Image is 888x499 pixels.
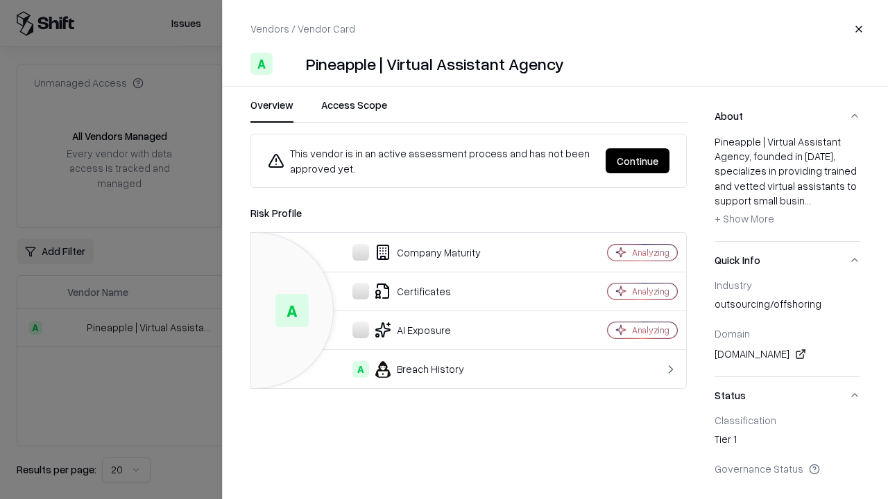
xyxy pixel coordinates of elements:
div: A [352,361,369,378]
span: + Show More [715,212,774,225]
button: About [715,98,860,134]
button: Overview [250,98,293,123]
div: Analyzing [632,324,669,336]
p: Vendors / Vendor Card [250,21,355,36]
button: Continue [606,148,669,173]
div: Quick Info [715,279,860,376]
button: Status [715,377,860,414]
div: Company Maturity [262,244,559,261]
div: About [715,134,860,241]
div: A [250,53,273,75]
button: Quick Info [715,242,860,279]
div: Breach History [262,361,559,378]
div: This vendor is in an active assessment process and has not been approved yet. [268,146,595,176]
div: Pineapple | Virtual Assistant Agency [306,53,564,75]
div: A [275,294,309,327]
div: Domain [715,327,860,340]
div: outsourcing/offshoring [715,297,860,316]
div: Pineapple | Virtual Assistant Agency, founded in [DATE], specializes in providing trained and vet... [715,134,860,230]
div: Industry [715,279,860,291]
div: Analyzing [632,286,669,297]
button: Access Scope [321,98,387,123]
div: [DOMAIN_NAME] [715,346,860,362]
div: Certificates [262,283,559,299]
div: Risk Profile [250,204,687,221]
div: Tier 1 [715,432,860,451]
button: + Show More [715,208,774,230]
div: Classification [715,414,860,426]
div: Analyzing [632,247,669,259]
span: ... [805,194,811,207]
div: AI Exposure [262,322,559,338]
div: Governance Status [715,462,860,475]
img: Pineapple | Virtual Assistant Agency [278,53,300,75]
